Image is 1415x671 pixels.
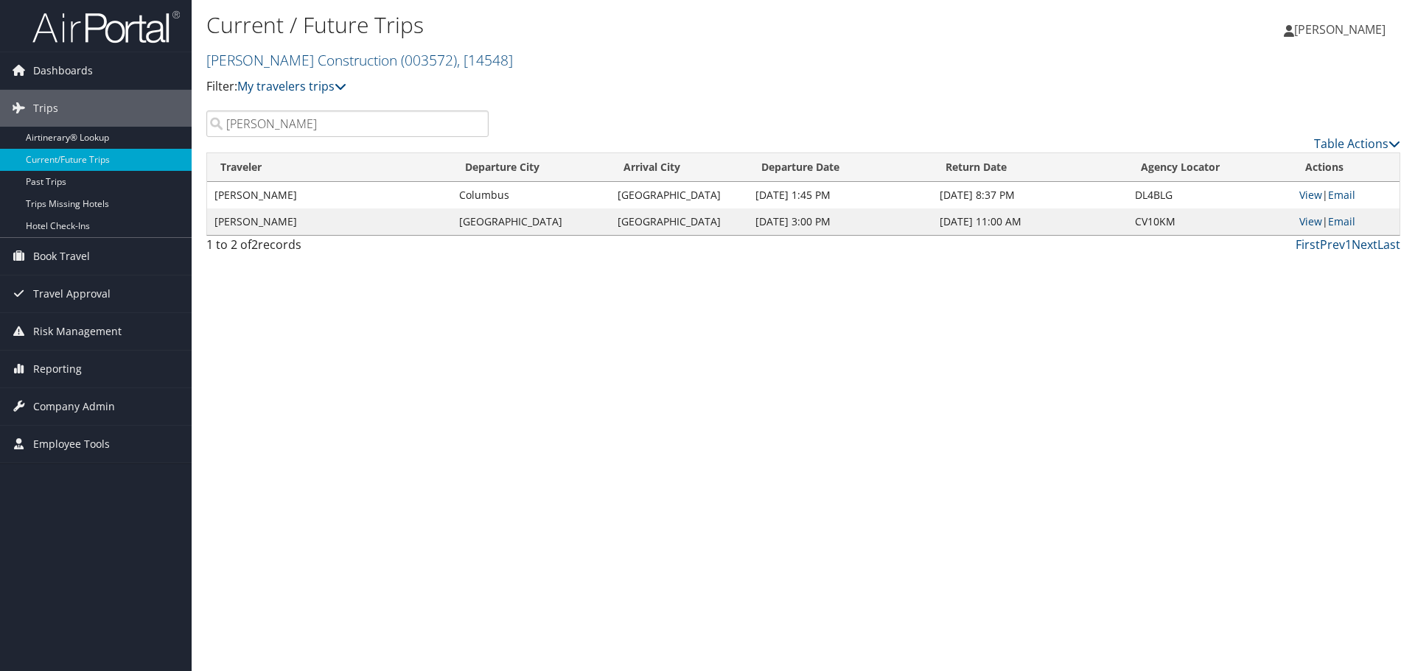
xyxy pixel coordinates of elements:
span: Trips [33,90,58,127]
span: Book Travel [33,238,90,275]
td: | [1292,208,1400,235]
h1: Current / Future Trips [206,10,1002,41]
span: Travel Approval [33,275,111,312]
a: 1 [1345,236,1352,253]
th: Arrival City: activate to sort column ascending [610,153,748,182]
div: 1 to 2 of records [206,236,489,261]
td: [GEOGRAPHIC_DATA] [610,182,748,208]
a: Next [1352,236,1377,253]
th: Traveler: activate to sort column ascending [207,153,452,182]
a: [PERSON_NAME] Construction [206,50,513,70]
a: Table Actions [1314,136,1400,152]
span: , [ 14548 ] [457,50,513,70]
td: | [1292,182,1400,208]
td: [DATE] 8:37 PM [932,182,1128,208]
a: View [1299,188,1322,202]
th: Return Date: activate to sort column ascending [932,153,1128,182]
a: View [1299,214,1322,228]
img: airportal-logo.png [32,10,180,44]
td: [DATE] 3:00 PM [748,208,932,235]
td: [PERSON_NAME] [207,182,452,208]
td: [DATE] 1:45 PM [748,182,932,208]
a: Email [1328,188,1355,202]
td: [DATE] 11:00 AM [932,208,1128,235]
span: [PERSON_NAME] [1294,21,1386,38]
td: [PERSON_NAME] [207,208,452,235]
th: Departure City: activate to sort column ascending [452,153,611,182]
span: Risk Management [33,313,122,350]
a: Email [1328,214,1355,228]
th: Departure Date: activate to sort column descending [748,153,932,182]
a: My travelers trips [237,78,346,94]
a: [PERSON_NAME] [1284,7,1400,52]
th: Agency Locator: activate to sort column ascending [1128,153,1292,182]
td: Columbus [452,182,611,208]
th: Actions [1292,153,1400,182]
td: [GEOGRAPHIC_DATA] [452,208,611,235]
td: CV10KM [1128,208,1292,235]
a: Last [1377,236,1400,253]
span: Dashboards [33,52,93,89]
p: Filter: [206,77,1002,96]
span: Company Admin [33,388,115,425]
span: Reporting [33,351,82,387]
span: 2 [251,236,258,253]
a: First [1296,236,1320,253]
td: DL4BLG [1128,182,1292,208]
td: [GEOGRAPHIC_DATA] [610,208,748,235]
span: ( 003572 ) [401,50,457,70]
span: Employee Tools [33,426,110,463]
a: Prev [1320,236,1345,253]
input: Search Traveler or Arrival City [206,110,489,137]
